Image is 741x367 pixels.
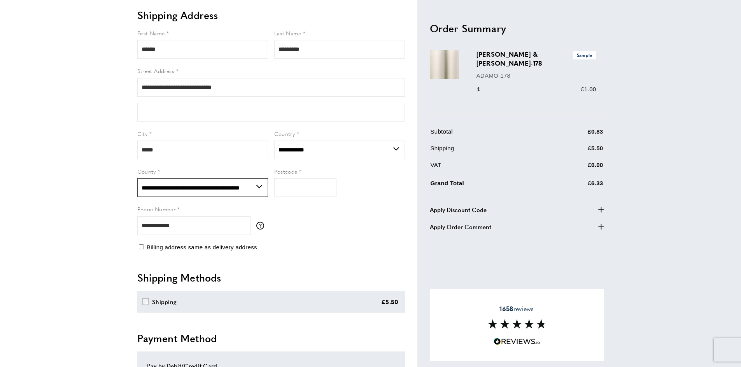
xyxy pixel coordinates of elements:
h2: Order Summary [430,21,604,35]
span: Apply Order Comment [430,222,491,231]
input: Billing address same as delivery address [139,244,144,249]
span: £1.00 [581,85,596,92]
td: VAT [431,160,549,175]
span: County [137,167,156,175]
h2: Shipping Address [137,8,405,22]
div: 1 [476,84,492,94]
span: Street Address [137,67,175,75]
button: More information [256,222,268,230]
span: Postcode [274,167,298,175]
span: City [137,130,148,137]
div: £5.50 [381,297,399,306]
td: £5.50 [550,143,603,158]
td: £0.00 [550,160,603,175]
span: reviews [499,305,534,313]
td: £6.33 [550,177,603,193]
h2: Payment Method [137,331,405,345]
img: Reviews.io 5 stars [494,338,540,345]
span: Sample [573,51,596,59]
td: Grand Total [431,177,549,193]
div: Shipping [152,297,177,306]
img: Adamo & Eva ADAMO-178 [430,50,459,79]
img: Reviews section [488,319,546,329]
td: Shipping [431,143,549,158]
p: ADAMO-178 [476,71,596,80]
span: Billing address same as delivery address [147,244,257,250]
span: First Name [137,29,165,37]
strong: 1658 [499,304,513,313]
h2: Shipping Methods [137,271,405,285]
span: Phone Number [137,205,176,213]
span: Last Name [274,29,301,37]
span: Country [274,130,295,137]
span: Apply Discount Code [430,205,487,214]
td: £0.83 [550,127,603,142]
td: Subtotal [431,127,549,142]
h3: [PERSON_NAME] & [PERSON_NAME]-178 [476,50,596,68]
